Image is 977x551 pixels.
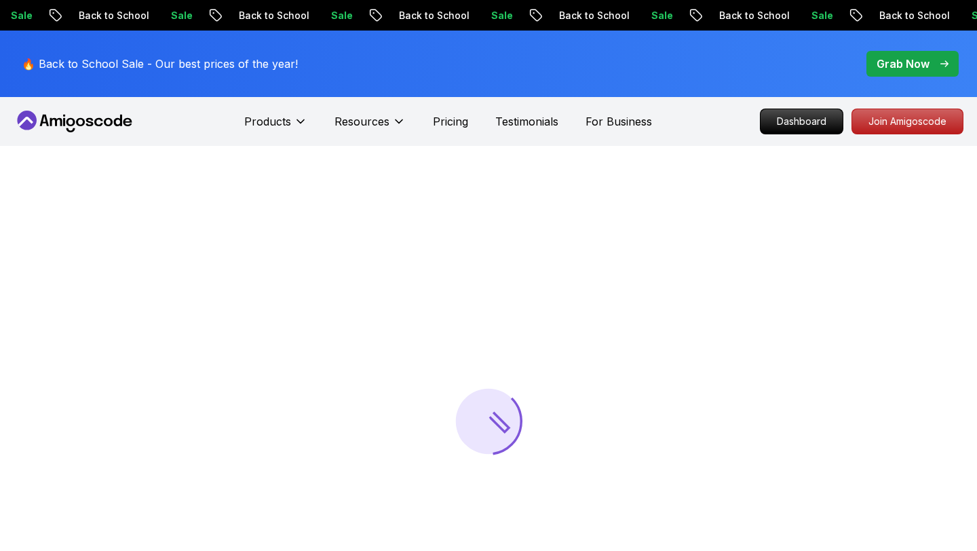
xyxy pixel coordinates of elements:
[851,109,963,134] a: Join Amigoscode
[225,9,317,22] p: Back to School
[64,9,157,22] p: Back to School
[495,113,558,130] a: Testimonials
[317,9,360,22] p: Sale
[865,9,957,22] p: Back to School
[334,113,406,140] button: Resources
[761,109,843,134] p: Dashboard
[852,109,963,134] p: Join Amigoscode
[637,9,681,22] p: Sale
[334,113,389,130] p: Resources
[477,9,520,22] p: Sale
[877,56,930,72] p: Grab Now
[705,9,797,22] p: Back to School
[797,9,841,22] p: Sale
[22,56,298,72] p: 🔥 Back to School Sale - Our best prices of the year!
[157,9,200,22] p: Sale
[244,113,291,130] p: Products
[760,109,843,134] a: Dashboard
[545,9,637,22] p: Back to School
[244,113,307,140] button: Products
[433,113,468,130] a: Pricing
[586,113,652,130] a: For Business
[385,9,477,22] p: Back to School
